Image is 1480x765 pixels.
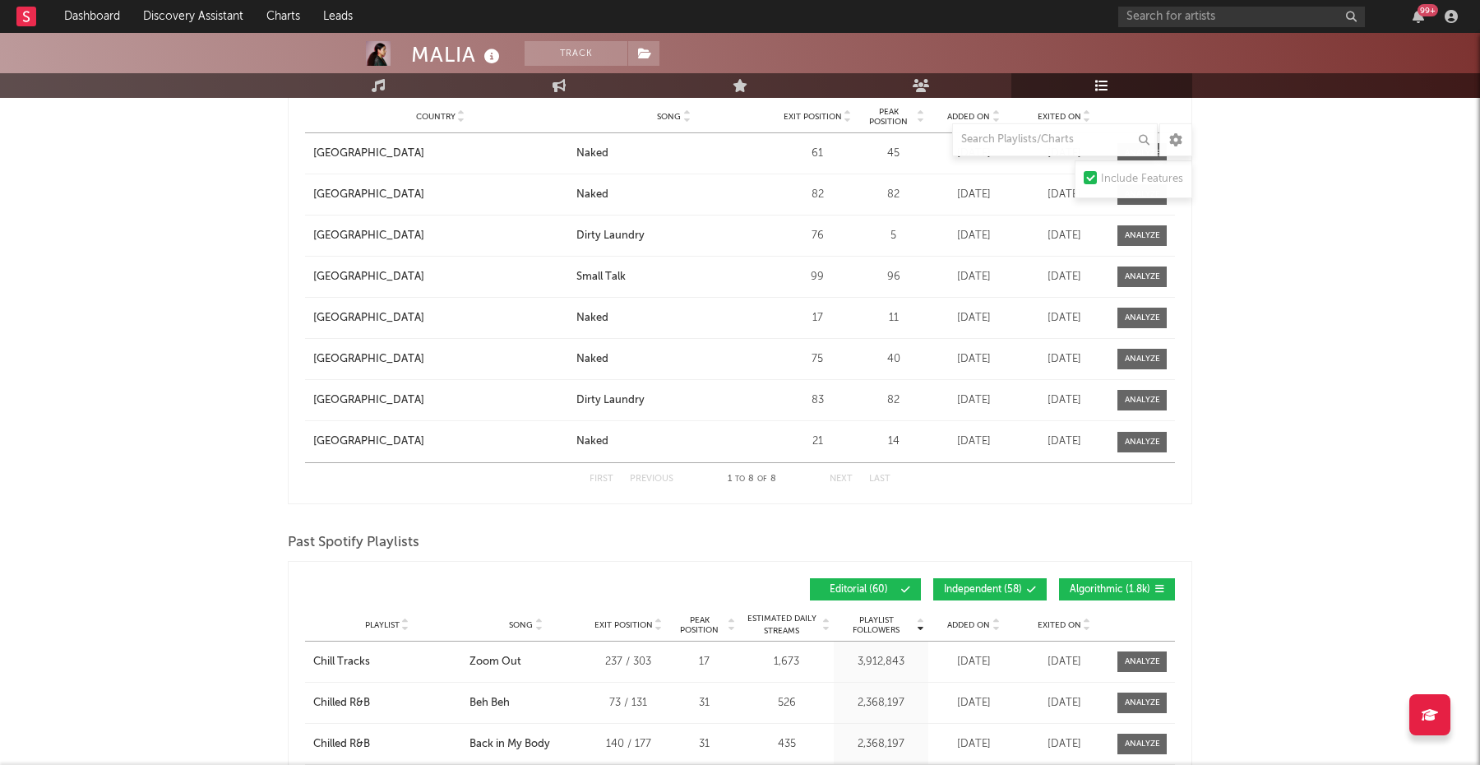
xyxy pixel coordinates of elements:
button: Track [525,41,627,66]
div: 31 [673,736,735,753]
span: Added On [947,620,990,630]
div: 17 [673,654,735,670]
a: Naked [576,351,772,368]
div: 526 [743,695,830,712]
span: Playlist [365,620,400,630]
button: First [590,475,613,484]
div: 2,368,197 [838,736,924,753]
span: Estimated Daily Streams [743,613,820,637]
div: 21 [780,433,854,450]
div: 82 [863,187,924,203]
button: Independent(58) [933,578,1047,600]
a: Chill Tracks [313,654,461,670]
div: Naked [576,310,608,327]
div: 140 / 177 [591,736,665,753]
div: [DATE] [932,351,1015,368]
input: Search for artists [1118,7,1365,27]
div: 61 [780,146,854,162]
div: [DATE] [1023,187,1105,203]
a: Naked [576,146,772,162]
div: Back in My Body [469,736,550,753]
div: 1 8 8 [706,470,797,489]
div: [DATE] [932,695,1015,712]
div: 14 [863,433,924,450]
div: 11 [863,310,924,327]
span: Exited On [1038,620,1081,630]
div: Naked [576,433,608,450]
div: 76 [780,228,854,244]
a: Zoom Out [469,654,583,670]
input: Search Playlists/Charts [952,123,1158,156]
button: Previous [630,475,673,484]
div: Dirty Laundry [576,392,645,409]
div: Naked [576,351,608,368]
div: 83 [780,392,854,409]
a: Beh Beh [469,695,583,712]
div: 99 + [1418,4,1438,16]
div: Chilled R&B [313,695,370,712]
div: [DATE] [932,269,1015,285]
div: [GEOGRAPHIC_DATA] [313,228,424,244]
div: Beh Beh [469,695,510,712]
div: [GEOGRAPHIC_DATA] [313,392,424,409]
div: 435 [743,736,830,753]
div: [DATE] [932,433,1015,450]
span: Peak Position [863,107,914,127]
div: [DATE] [1023,736,1105,753]
div: Chill Tracks [313,654,370,670]
a: [GEOGRAPHIC_DATA] [313,433,568,450]
a: [GEOGRAPHIC_DATA] [313,310,568,327]
div: [DATE] [932,146,1015,162]
div: 40 [863,351,924,368]
div: [GEOGRAPHIC_DATA] [313,187,424,203]
div: 96 [863,269,924,285]
div: [DATE] [1023,695,1105,712]
span: Algorithmic ( 1.8k ) [1070,585,1150,595]
div: Small Talk [576,269,626,285]
span: of [757,475,767,483]
a: [GEOGRAPHIC_DATA] [313,392,568,409]
a: [GEOGRAPHIC_DATA] [313,228,568,244]
div: [DATE] [932,310,1015,327]
a: Naked [576,433,772,450]
span: Song [657,112,681,122]
a: [GEOGRAPHIC_DATA] [313,269,568,285]
a: Dirty Laundry [576,228,772,244]
div: [DATE] [1023,654,1105,670]
div: 75 [780,351,854,368]
div: 31 [673,695,735,712]
span: Exit Position [594,620,653,630]
div: Naked [576,146,608,162]
div: 5 [863,228,924,244]
div: [GEOGRAPHIC_DATA] [313,433,424,450]
a: Back in My Body [469,736,583,753]
div: [DATE] [932,392,1015,409]
div: [DATE] [1023,392,1105,409]
div: 2,368,197 [838,695,924,712]
div: [DATE] [932,736,1015,753]
span: Independent ( 58 ) [944,585,1022,595]
button: Last [869,475,890,484]
div: 17 [780,310,854,327]
div: Naked [576,187,608,203]
div: [GEOGRAPHIC_DATA] [313,310,424,327]
div: 3,912,843 [838,654,924,670]
a: Dirty Laundry [576,392,772,409]
div: [GEOGRAPHIC_DATA] [313,146,424,162]
div: 45 [863,146,924,162]
span: Added On [947,112,990,122]
a: [GEOGRAPHIC_DATA] [313,187,568,203]
div: [DATE] [1023,228,1105,244]
div: [DATE] [1023,351,1105,368]
span: Peak Position [673,615,725,635]
span: Exit Position [784,112,842,122]
a: Chilled R&B [313,736,461,753]
button: Next [830,475,853,484]
div: 237 / 303 [591,654,665,670]
button: Algorithmic(1.8k) [1059,578,1175,600]
div: 99 [780,269,854,285]
div: Include Features [1101,169,1183,189]
div: [DATE] [1023,433,1105,450]
span: Playlist Followers [838,615,914,635]
a: [GEOGRAPHIC_DATA] [313,146,568,162]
